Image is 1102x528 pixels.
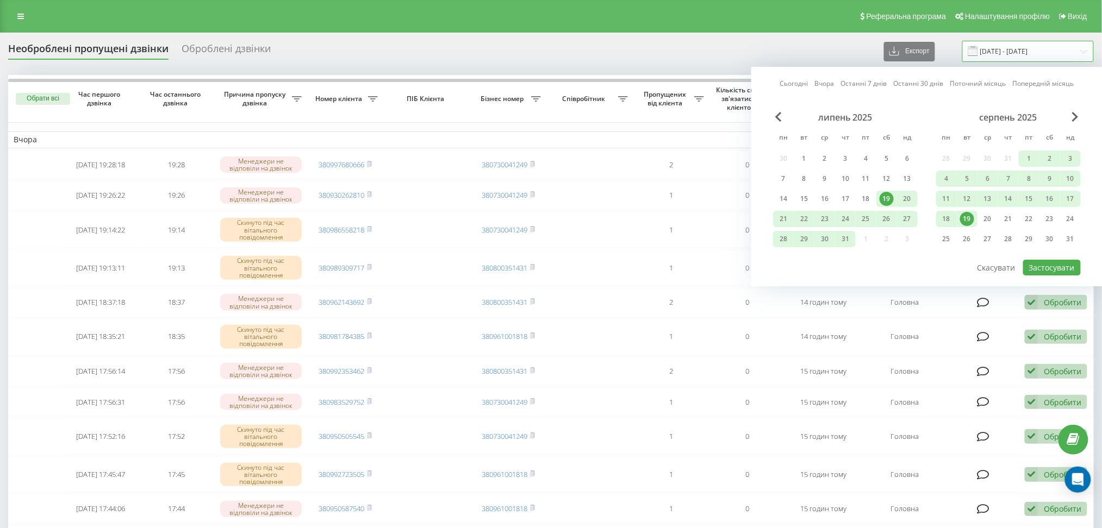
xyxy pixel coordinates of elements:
[900,192,914,206] div: 20
[482,431,527,441] a: 380730041249
[139,357,215,386] td: 17:56
[838,172,852,186] div: 10
[1001,232,1016,246] div: 28
[709,357,786,386] td: 0
[960,172,974,186] div: 5
[794,171,814,187] div: вт 8 лип 2025 р.
[978,211,998,227] div: ср 20 серп 2025 р.
[709,150,786,179] td: 0
[939,212,954,226] div: 18
[1001,172,1016,186] div: 7
[899,130,916,147] abbr: неділя
[858,130,874,147] abbr: п’ятниця
[794,150,814,167] div: вт 1 лип 2025 р.
[965,12,1050,21] span: Налаштування профілю
[220,156,302,173] div: Менеджери не відповіли на дзвінок
[709,418,786,454] td: 0
[319,331,364,341] a: 380981784385
[862,494,949,523] td: Головна
[796,130,812,147] abbr: вівторок
[63,357,139,386] td: [DATE] 17:56:14
[319,263,364,273] a: 380989309717
[1044,297,1081,307] div: Обробити
[482,504,527,513] a: 380961001818
[633,388,709,417] td: 1
[63,150,139,179] td: [DATE] 19:28:18
[960,192,974,206] div: 12
[876,211,897,227] div: сб 26 лип 2025 р.
[859,192,873,206] div: 18
[147,90,206,107] span: Час останнього дзвінка
[897,191,918,207] div: нд 20 лип 2025 р.
[1060,171,1081,187] div: нд 10 серп 2025 р.
[939,172,954,186] div: 4
[1044,431,1081,442] div: Обробити
[63,212,139,248] td: [DATE] 19:14:22
[633,181,709,210] td: 1
[1063,172,1078,186] div: 10
[998,191,1019,207] div: чт 14 серп 2025 р.
[776,172,790,186] div: 7
[1000,130,1017,147] abbr: четвер
[1063,232,1078,246] div: 31
[786,456,862,492] td: 15 годин тому
[1022,212,1036,226] div: 22
[880,152,894,166] div: 5
[1039,191,1060,207] div: сб 16 серп 2025 р.
[1060,211,1081,227] div: нд 24 серп 2025 р.
[773,112,918,123] div: липень 2025
[880,192,894,206] div: 19
[780,79,808,89] a: Сьогодні
[633,418,709,454] td: 1
[880,172,894,186] div: 12
[817,130,833,147] abbr: середа
[482,160,527,169] a: 380730041249
[897,211,918,227] div: нд 27 лип 2025 р.
[957,191,978,207] div: вт 12 серп 2025 р.
[139,388,215,417] td: 17:56
[936,191,957,207] div: пн 11 серп 2025 р.
[814,150,835,167] div: ср 2 лип 2025 р.
[319,160,364,169] a: 380997680666
[960,212,974,226] div: 19
[482,469,527,479] a: 380961001818
[818,192,832,206] div: 16
[862,456,949,492] td: Головна
[63,456,139,492] td: [DATE] 17:45:47
[818,152,832,166] div: 2
[773,231,794,247] div: пн 28 лип 2025 р.
[797,152,811,166] div: 1
[1043,232,1057,246] div: 30
[818,172,832,186] div: 9
[786,388,862,417] td: 15 годин тому
[319,366,364,376] a: 380992353462
[633,319,709,355] td: 1
[862,319,949,355] td: Головна
[818,232,832,246] div: 30
[1022,232,1036,246] div: 29
[1068,12,1087,21] span: Вихід
[633,150,709,179] td: 2
[709,212,786,248] td: 0
[957,211,978,227] div: вт 19 серп 2025 р.
[835,211,856,227] div: чт 24 лип 2025 р.
[981,232,995,246] div: 27
[220,394,302,410] div: Менеджери не відповіли на дзвінок
[1063,152,1078,166] div: 3
[63,418,139,454] td: [DATE] 17:52:16
[879,130,895,147] abbr: субота
[776,232,790,246] div: 28
[139,181,215,210] td: 19:26
[71,90,130,107] span: Час першого дзвінка
[1062,130,1079,147] abbr: неділя
[936,211,957,227] div: пн 18 серп 2025 р.
[709,250,786,286] td: 0
[1072,112,1079,122] span: Next Month
[936,112,1081,123] div: серпень 2025
[1043,212,1057,226] div: 23
[978,191,998,207] div: ср 13 серп 2025 р.
[633,250,709,286] td: 1
[786,357,862,386] td: 15 годин тому
[862,418,949,454] td: Головна
[815,79,835,89] a: Вчора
